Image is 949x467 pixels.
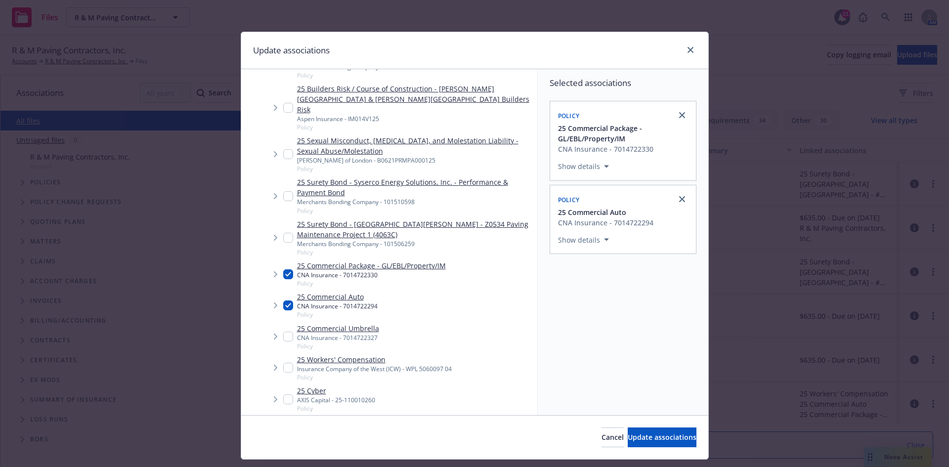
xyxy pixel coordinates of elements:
[558,123,690,144] button: 25 Commercial Package - GL/EBL/Property/IM
[297,342,379,350] span: Policy
[685,44,696,56] a: close
[602,427,624,447] button: Cancel
[297,84,533,115] a: 25 Builders Risk / Course of Construction - [PERSON_NAME][GEOGRAPHIC_DATA] & [PERSON_NAME][GEOGRA...
[558,196,580,204] span: Policy
[297,396,375,404] div: AXIS Capital - 25-110010260
[297,385,375,396] a: 25 Cyber
[297,207,533,215] span: Policy
[297,135,533,156] a: 25 Sexual Misconduct, [MEDICAL_DATA], and Molestation Liability - Sexual Abuse/Molestation
[558,112,580,120] span: Policy
[297,240,533,248] div: Merchants Bonding Company - 101506259
[297,198,533,206] div: Merchants Bonding Company - 101510598
[297,219,533,240] a: 25 Surety Bond - [GEOGRAPHIC_DATA][PERSON_NAME] - Z0534 Paving Maintenance Project 1 (4063C)
[628,432,696,442] span: Update associations
[297,165,533,173] span: Policy
[297,260,446,271] a: 25 Commercial Package - GL/EBL/Property/IM
[297,373,452,382] span: Policy
[297,310,378,319] span: Policy
[554,161,613,172] button: Show details
[297,115,533,123] div: Aspen Insurance - IM014V125
[297,177,533,198] a: 25 Surety Bond - Syserco Energy Solutions, Inc. - Performance & Payment Bond
[554,234,613,246] button: Show details
[297,323,379,334] a: 25 Commercial Umbrella
[297,279,446,288] span: Policy
[676,193,688,205] a: close
[297,365,452,373] div: Insurance Company of the West (ICW) - WPL 5060097 04
[558,207,626,217] span: 25 Commercial Auto
[297,123,533,131] span: Policy
[558,217,653,228] div: CNA Insurance - 7014722294
[297,156,533,165] div: [PERSON_NAME] of London - B0621PRMPA000125
[602,432,624,442] span: Cancel
[297,248,533,256] span: Policy
[628,427,696,447] button: Update associations
[558,144,690,154] div: CNA Insurance - 7014722330
[676,109,688,121] a: close
[558,207,653,217] button: 25 Commercial Auto
[297,354,452,365] a: 25 Workers' Compensation
[253,44,330,57] h1: Update associations
[297,302,378,310] div: CNA Insurance - 7014722294
[297,71,533,80] span: Policy
[297,334,379,342] div: CNA Insurance - 7014722327
[297,271,446,279] div: CNA Insurance - 7014722330
[297,404,375,413] span: Policy
[297,292,378,302] a: 25 Commercial Auto
[550,77,696,89] span: Selected associations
